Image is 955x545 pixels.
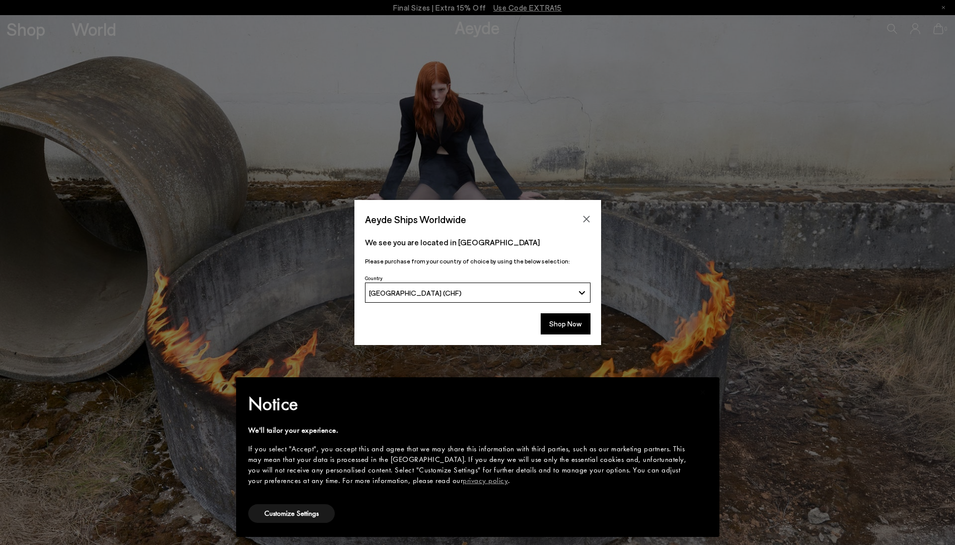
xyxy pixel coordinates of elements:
[369,289,462,297] span: [GEOGRAPHIC_DATA] (CHF)
[248,444,691,486] div: If you select "Accept", you accept this and agree that we may share this information with third p...
[248,391,691,417] h2: Notice
[579,212,594,227] button: Close
[463,475,508,486] a: privacy policy
[365,275,383,281] span: Country
[691,380,715,404] button: Close this notice
[248,504,335,523] button: Customize Settings
[541,313,591,334] button: Shop Now
[365,211,466,228] span: Aeyde Ships Worldwide
[248,425,691,436] div: We'll tailor your experience.
[365,256,591,266] p: Please purchase from your country of choice by using the below selection:
[700,384,706,400] span: ×
[365,236,591,248] p: We see you are located in [GEOGRAPHIC_DATA]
